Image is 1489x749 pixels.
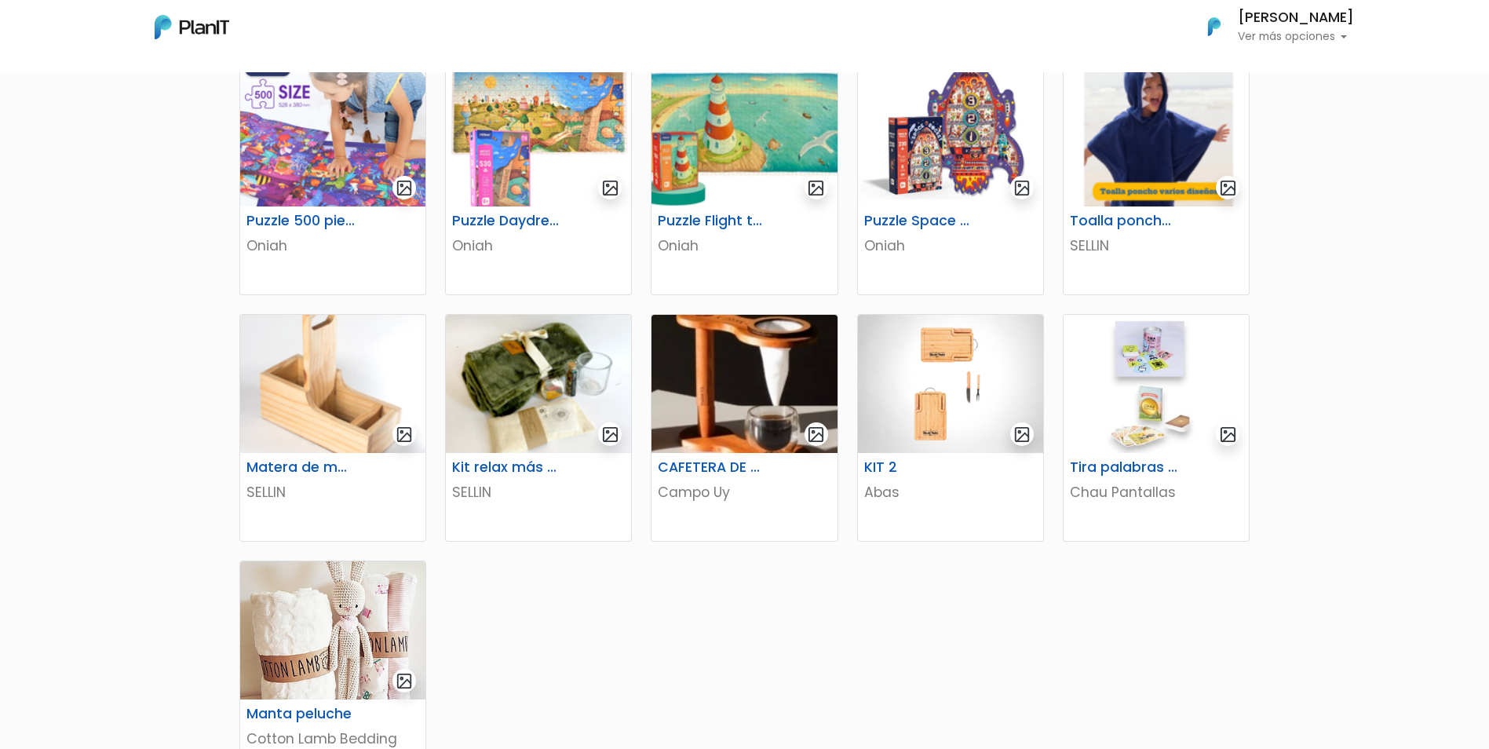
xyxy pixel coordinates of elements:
[246,236,419,256] p: Oniah
[1197,9,1232,44] img: PlanIt Logo
[1063,314,1250,542] a: gallery-light Tira palabras + Cartas españolas Chau Pantallas
[658,236,830,256] p: Oniah
[237,213,365,229] h6: Puzzle 500 piezas
[1238,11,1354,25] h6: [PERSON_NAME]
[396,426,414,444] img: gallery-light
[1219,179,1237,197] img: gallery-light
[446,68,631,206] img: thumb_image__55_.png
[1070,236,1243,256] p: SELLIN
[445,68,632,295] a: gallery-light Puzzle Daydreamer Oniah
[246,482,419,502] p: SELLIN
[396,672,414,690] img: gallery-light
[452,482,625,502] p: SELLIN
[452,236,625,256] p: Oniah
[1063,68,1250,295] a: gallery-light Toalla poncho varios diseños SELLIN
[240,315,425,453] img: thumb_688cd36894cd4_captura-de-pantalla-2025-08-01-114651.png
[239,68,426,295] a: gallery-light Puzzle 500 piezas Oniah
[651,314,838,542] a: gallery-light CAFETERA DE GOTEO Campo Uy
[858,68,1043,206] img: thumb_image__64_.png
[864,482,1037,502] p: Abas
[1013,426,1031,444] img: gallery-light
[648,459,776,476] h6: CAFETERA DE GOTEO
[239,314,426,542] a: gallery-light Matera de madera con Porta Celular SELLIN
[443,213,571,229] h6: Puzzle Daydreamer
[237,706,365,722] h6: Manta peluche
[1070,482,1243,502] p: Chau Pantallas
[1219,426,1237,444] img: gallery-light
[651,68,837,206] img: thumb_image__59_.png
[443,459,571,476] h6: Kit relax más té
[1064,315,1249,453] img: thumb_image__copia___copia___copia_-Photoroom__6_.jpg
[445,314,632,542] a: gallery-light Kit relax más té SELLIN
[155,15,229,39] img: PlanIt Logo
[446,315,631,453] img: thumb_68921f9ede5ef_captura-de-pantalla-2025-08-05-121323.png
[857,68,1044,295] a: gallery-light Puzzle Space Rocket Oniah
[1060,213,1188,229] h6: Toalla poncho varios diseños
[858,315,1043,453] img: thumb_WhatsApp_Image_2023-06-30_at_16.24.56-PhotoRoom.png
[81,15,226,46] div: ¿Necesitás ayuda?
[807,426,825,444] img: gallery-light
[601,179,619,197] img: gallery-light
[855,213,983,229] h6: Puzzle Space Rocket
[1064,68,1249,206] img: thumb_Captura_de_pantalla_2025-08-04_104830.png
[246,729,419,749] p: Cotton Lamb Bedding
[651,68,838,295] a: gallery-light Puzzle Flight to the horizon Oniah
[1238,31,1354,42] p: Ver más opciones
[648,213,776,229] h6: Puzzle Flight to the horizon
[1013,179,1031,197] img: gallery-light
[601,426,619,444] img: gallery-light
[240,68,425,206] img: thumb_image__53_.png
[651,315,837,453] img: thumb_46808385-B327-4404-90A4-523DC24B1526_4_5005_c.jpeg
[240,561,425,700] img: thumb_manta.jpg
[864,236,1037,256] p: Oniah
[1060,459,1188,476] h6: Tira palabras + Cartas españolas
[237,459,365,476] h6: Matera de madera con Porta Celular
[855,459,983,476] h6: KIT 2
[1188,6,1354,47] button: PlanIt Logo [PERSON_NAME] Ver más opciones
[658,482,830,502] p: Campo Uy
[857,314,1044,542] a: gallery-light KIT 2 Abas
[396,179,414,197] img: gallery-light
[807,179,825,197] img: gallery-light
